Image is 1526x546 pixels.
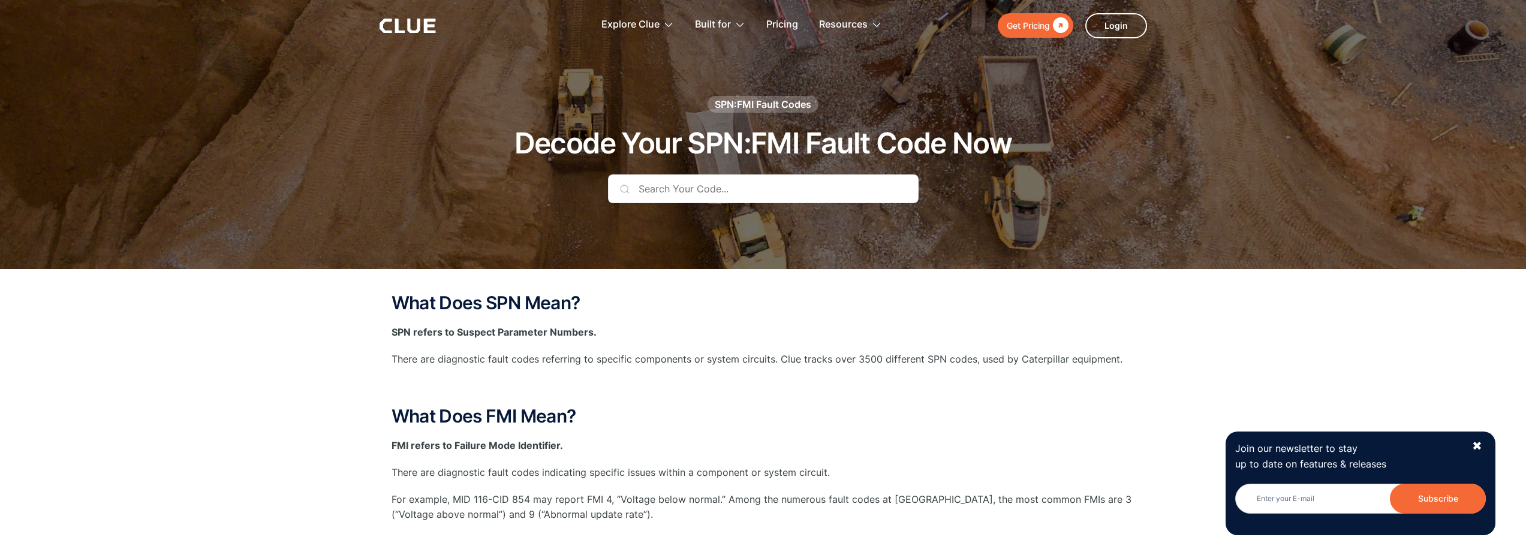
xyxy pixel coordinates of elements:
[998,13,1073,38] a: Get Pricing
[392,439,563,451] strong: FMI refers to Failure Mode Identifier.
[819,6,882,44] div: Resources
[766,6,798,44] a: Pricing
[392,352,1135,367] p: There are diagnostic fault codes referring to specific components or system circuits. Clue tracks...
[819,6,868,44] div: Resources
[1050,18,1068,33] div: 
[1085,13,1147,38] a: Login
[392,492,1135,522] p: For example, MID 116-CID 854 may report FMI 4, “Voltage below normal.” Among the numerous fault c...
[514,128,1012,159] h1: Decode Your SPN:FMI Fault Code Now
[392,326,597,338] strong: SPN refers to Suspect Parameter Numbers.
[1007,18,1050,33] div: Get Pricing
[601,6,660,44] div: Explore Clue
[601,6,674,44] div: Explore Clue
[392,465,1135,480] p: There are diagnostic fault codes indicating specific issues within a component or system circuit.
[392,293,1135,313] h2: What Does SPN Mean?
[695,6,731,44] div: Built for
[1390,484,1486,514] input: Subscribe
[392,406,1135,426] h2: What Does FMI Mean?
[608,174,919,203] input: Search Your Code...
[1235,484,1486,514] input: Enter your E-mail
[1472,439,1482,454] div: ✖
[1235,441,1461,471] p: Join our newsletter to stay up to date on features & releases
[392,379,1135,394] p: ‍
[695,6,745,44] div: Built for
[715,98,811,111] div: SPN:FMI Fault Codes
[1235,484,1486,526] form: Newsletter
